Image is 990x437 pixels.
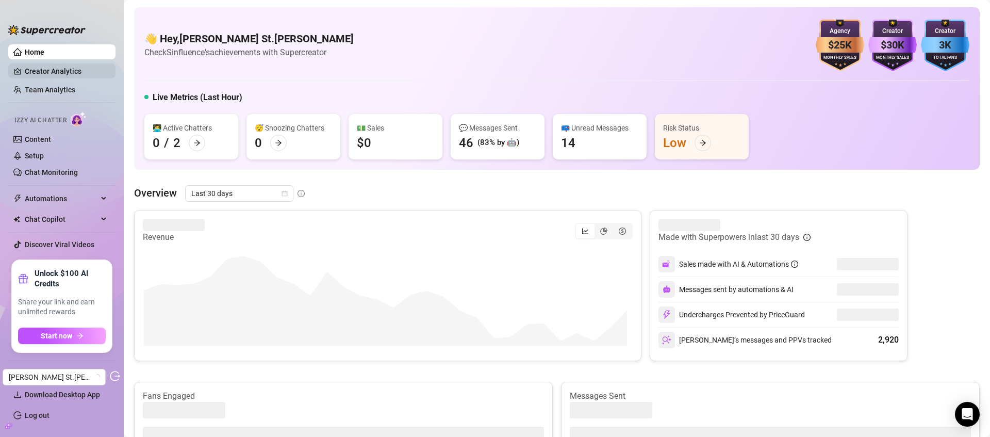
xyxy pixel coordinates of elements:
[561,122,638,134] div: 📪 Unread Messages
[663,122,740,134] div: Risk Status
[8,25,86,35] img: logo-BBDzfeDw.svg
[5,423,12,430] span: build
[134,185,177,201] article: Overview
[868,26,917,36] div: Creator
[816,26,864,36] div: Agency
[275,139,282,147] span: arrow-right
[600,228,607,235] span: pie-chart
[255,135,262,151] div: 0
[662,310,671,319] img: svg%3e
[110,371,120,381] span: logout
[663,285,671,294] img: svg%3e
[18,273,28,284] span: gift
[816,37,864,53] div: $25K
[868,20,917,71] img: purple-badge-B9DA21FR.svg
[71,111,87,126] img: AI Chatter
[35,268,106,289] strong: Unlock $100 AI Credits
[255,122,332,134] div: 😴 Snoozing Chatters
[662,335,671,345] img: svg%3e
[25,86,75,94] a: Team Analytics
[25,152,44,160] a: Setup
[25,168,78,176] a: Chat Monitoring
[9,369,100,385] span: Landry St.patrick
[13,391,22,399] span: download
[658,306,805,323] div: Undercharges Prevented by PriceGuard
[282,190,288,197] span: calendar
[459,135,473,151] div: 46
[153,135,160,151] div: 0
[76,332,84,339] span: arrow-right
[153,122,230,134] div: 👩‍💻 Active Chatters
[662,260,671,269] img: svg%3e
[25,135,51,143] a: Content
[41,332,72,340] span: Start now
[570,391,971,402] article: Messages Sent
[25,63,107,79] a: Creator Analytics
[25,190,98,207] span: Automations
[561,135,575,151] div: 14
[658,231,799,244] article: Made with Superpowers in last 30 days
[477,137,519,149] div: (83% by 🤖)
[144,46,354,59] article: Check Sinfluence's achievements with Supercreator
[658,332,832,348] div: [PERSON_NAME]’s messages and PPVs tracked
[25,411,49,419] a: Log out
[153,91,242,104] h5: Live Metrics (Last Hour)
[878,334,899,346] div: 2,920
[868,55,917,61] div: Monthly Sales
[13,216,20,223] img: Chat Copilot
[803,234,811,241] span: info-circle
[921,55,969,61] div: Total Fans
[575,223,633,239] div: segmented control
[14,116,67,125] span: Izzy AI Chatter
[955,402,980,427] div: Open Intercom Messenger
[94,374,100,380] span: loading
[191,186,287,201] span: Last 30 days
[25,391,100,399] span: Download Desktop App
[25,48,44,56] a: Home
[143,231,205,244] article: Revenue
[144,31,354,46] h4: 👋 Hey, [PERSON_NAME] St.[PERSON_NAME]
[25,211,98,228] span: Chat Copilot
[18,328,106,344] button: Start nowarrow-right
[816,55,864,61] div: Monthly Sales
[193,139,201,147] span: arrow-right
[921,20,969,71] img: blue-badge-DgoSNQY1.svg
[13,195,22,203] span: thunderbolt
[298,190,305,197] span: info-circle
[143,391,544,402] article: Fans Engaged
[658,281,794,298] div: Messages sent by automations & AI
[699,139,706,147] span: arrow-right
[921,37,969,53] div: 3K
[18,297,106,317] span: Share your link and earn unlimited rewards
[619,228,626,235] span: dollar-circle
[459,122,536,134] div: 💬 Messages Sent
[921,26,969,36] div: Creator
[679,258,798,270] div: Sales made with AI & Automations
[357,135,371,151] div: $0
[25,240,94,249] a: Discover Viral Videos
[357,122,434,134] div: 💵 Sales
[582,228,589,235] span: line-chart
[816,20,864,71] img: bronze-badge-qSZam9Wu.svg
[173,135,180,151] div: 2
[868,37,917,53] div: $30K
[791,261,798,268] span: info-circle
